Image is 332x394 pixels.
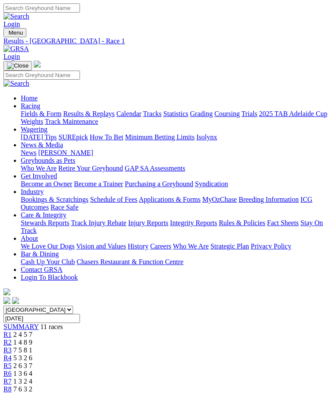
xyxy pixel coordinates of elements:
a: Track Injury Rebate [71,219,126,226]
a: Cash Up Your Club [21,258,75,265]
img: logo-grsa-white.png [34,61,41,68]
a: GAP SA Assessments [125,165,185,172]
span: 1 3 6 4 [13,370,32,377]
input: Search [3,71,80,80]
span: 11 races [40,323,63,330]
a: Trials [241,110,257,117]
a: Results & Replays [63,110,115,117]
a: Race Safe [51,203,78,211]
a: Become an Owner [21,180,72,187]
div: Racing [21,110,329,126]
a: Careers [150,242,171,250]
img: twitter.svg [12,297,19,304]
a: Chasers Restaurant & Function Centre [77,258,183,265]
span: 1 4 8 9 [13,339,32,346]
img: Close [7,62,29,69]
a: Become a Trainer [74,180,123,187]
a: Weights [21,118,43,125]
a: R1 [3,331,12,338]
a: Track Maintenance [45,118,98,125]
a: SUMMARY [3,323,38,330]
a: Contact GRSA [21,266,62,273]
a: ICG Outcomes [21,196,313,211]
span: Menu [9,29,23,36]
div: Industry [21,196,329,211]
a: R4 [3,354,12,362]
a: 2025 TAB Adelaide Cup [259,110,327,117]
a: Bookings & Scratchings [21,196,88,203]
a: About [21,235,38,242]
a: Industry [21,188,44,195]
div: Get Involved [21,180,329,188]
img: Search [3,80,29,87]
a: Statistics [163,110,188,117]
input: Select date [3,314,80,323]
a: Who We Are [173,242,209,250]
a: R5 [3,362,12,369]
a: News [21,149,36,156]
a: R3 [3,346,12,354]
img: logo-grsa-white.png [3,288,10,295]
a: Vision and Values [76,242,126,250]
a: R2 [3,339,12,346]
a: Login To Blackbook [21,274,78,281]
a: Rules & Policies [219,219,265,226]
a: Fields & Form [21,110,61,117]
img: Search [3,13,29,20]
a: Home [21,94,38,102]
a: Purchasing a Greyhound [125,180,193,187]
a: R7 [3,378,12,385]
div: About [21,242,329,250]
button: Toggle navigation [3,61,32,71]
a: Racing [21,102,40,110]
a: Breeding Information [239,196,299,203]
span: 7 5 8 1 [13,346,32,354]
img: GRSA [3,45,29,53]
img: facebook.svg [3,297,10,304]
a: Applications & Forms [139,196,201,203]
a: Integrity Reports [170,219,217,226]
a: MyOzChase [202,196,237,203]
a: Login [3,20,20,28]
span: 5 3 2 6 [13,354,32,362]
a: Bar & Dining [21,250,59,258]
span: 1 3 2 4 [13,378,32,385]
span: 2 6 3 7 [13,362,32,369]
div: Greyhounds as Pets [21,165,329,172]
a: News & Media [21,141,63,149]
a: Login [3,53,20,60]
a: [DATE] Tips [21,133,57,141]
a: We Love Our Dogs [21,242,74,250]
a: Strategic Plan [211,242,249,250]
a: Results - [GEOGRAPHIC_DATA] - Race 1 [3,37,329,45]
a: Greyhounds as Pets [21,157,75,164]
a: Who We Are [21,165,57,172]
a: Wagering [21,126,48,133]
a: Injury Reports [128,219,168,226]
a: How To Bet [90,133,124,141]
a: Get Involved [21,172,57,180]
a: Fact Sheets [267,219,299,226]
a: R6 [3,370,12,377]
a: SUREpick [58,133,88,141]
a: Coursing [214,110,240,117]
a: R8 [3,385,12,393]
span: 2 4 5 7 [13,331,32,338]
a: [PERSON_NAME] [38,149,93,156]
a: Minimum Betting Limits [125,133,195,141]
a: Stay On Track [21,219,323,234]
a: Grading [190,110,213,117]
a: Care & Integrity [21,211,67,219]
button: Toggle navigation [3,28,26,37]
a: Stewards Reports [21,219,69,226]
